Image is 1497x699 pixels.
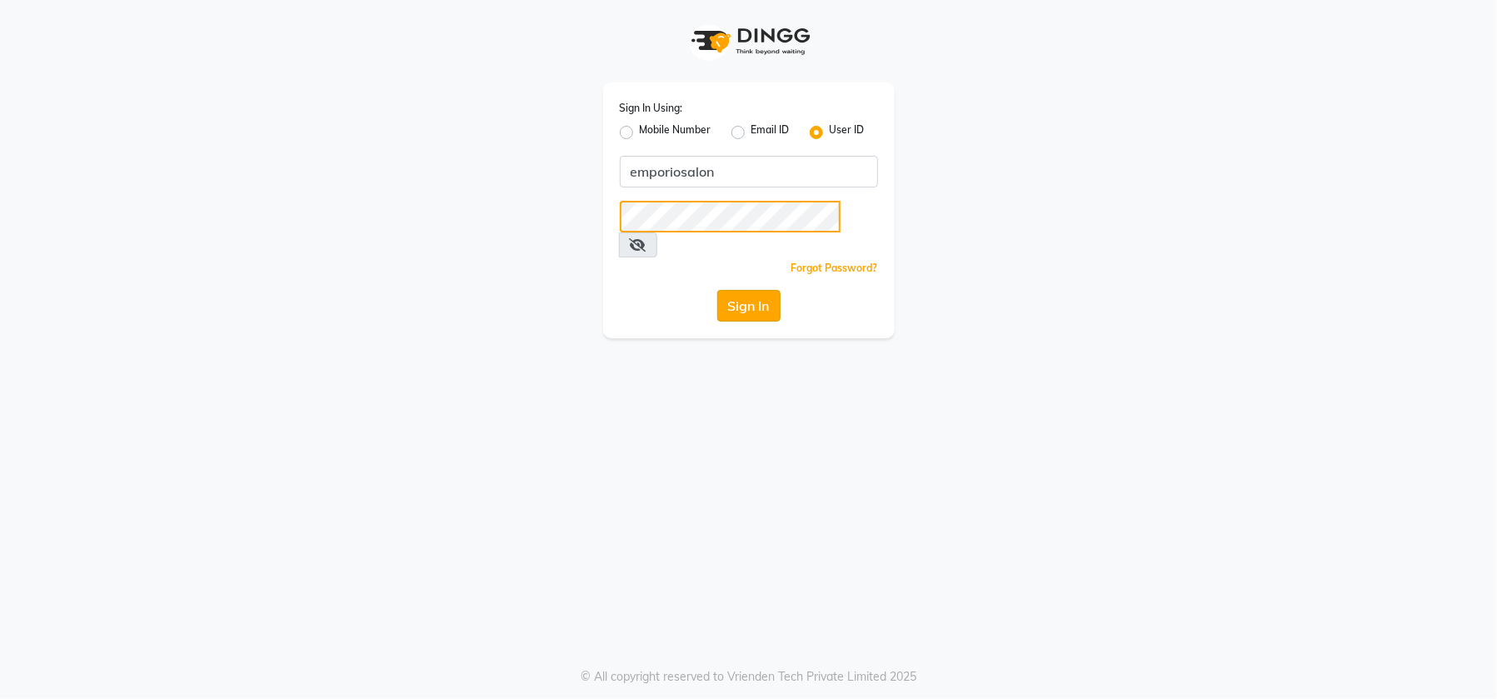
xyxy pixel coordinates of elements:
label: Sign In Using: [620,101,683,116]
label: User ID [830,122,865,142]
label: Email ID [751,122,790,142]
input: Username [620,156,878,187]
button: Sign In [717,290,781,322]
label: Mobile Number [640,122,711,142]
img: logo1.svg [682,17,816,66]
a: Forgot Password? [791,262,878,274]
input: Username [620,201,841,232]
